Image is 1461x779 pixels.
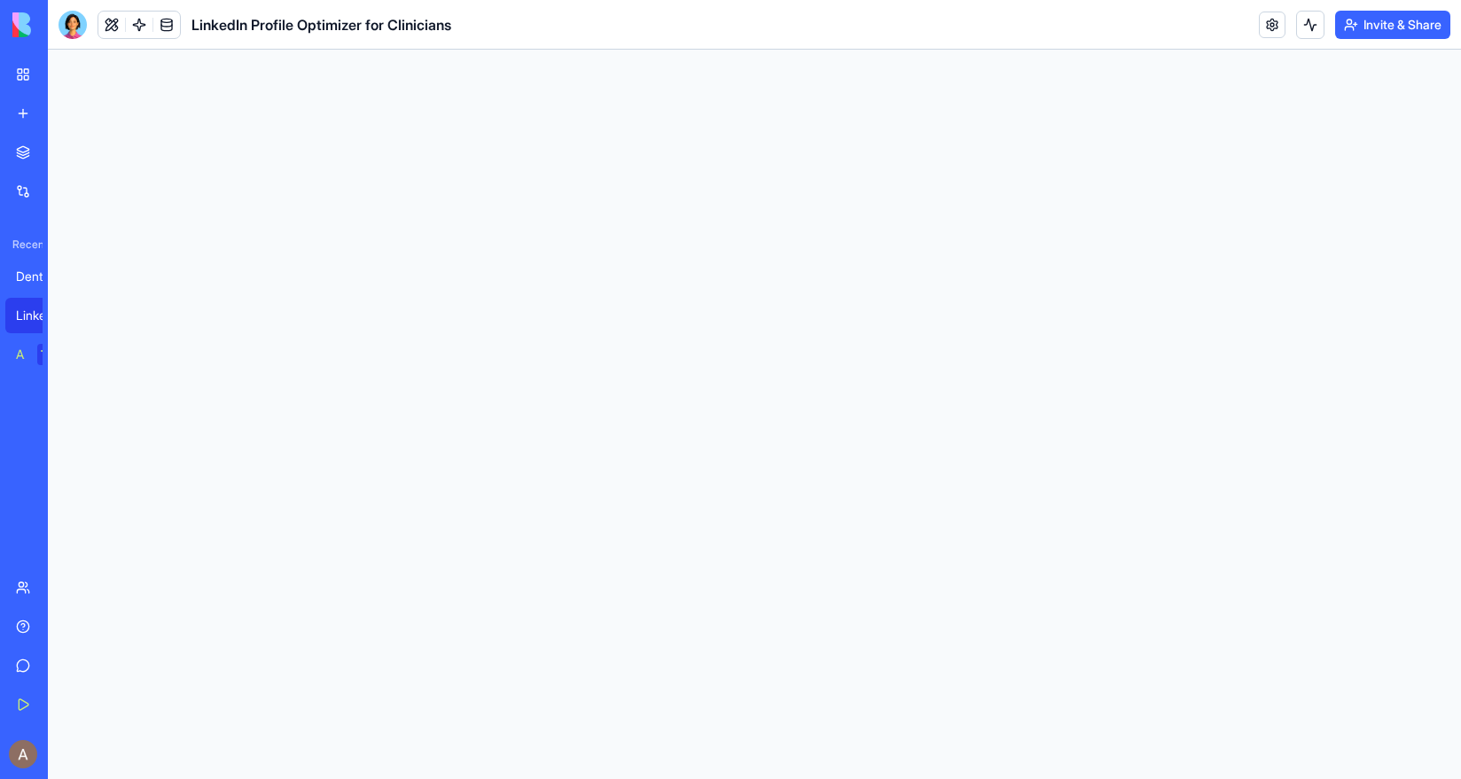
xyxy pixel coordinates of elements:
div: LinkedIn Profile Optimizer for Clinicians [16,307,66,324]
a: Dentele Group Client Portal [5,259,76,294]
img: ACg8ocJV6D3_6rN2XWQ9gC4Su6cEn1tsy63u5_3HgxpMOOOGh7gtYg=s96-c [9,740,37,768]
a: AI Logo GeneratorTRY [5,337,76,372]
div: TRY [37,344,66,365]
img: logo [12,12,122,37]
div: AI Logo Generator [16,346,25,363]
button: Invite & Share [1335,11,1450,39]
span: LinkedIn Profile Optimizer for Clinicians [191,14,451,35]
div: Dentele Group Client Portal [16,268,66,285]
span: Recent [5,238,43,252]
a: LinkedIn Profile Optimizer for Clinicians [5,298,76,333]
